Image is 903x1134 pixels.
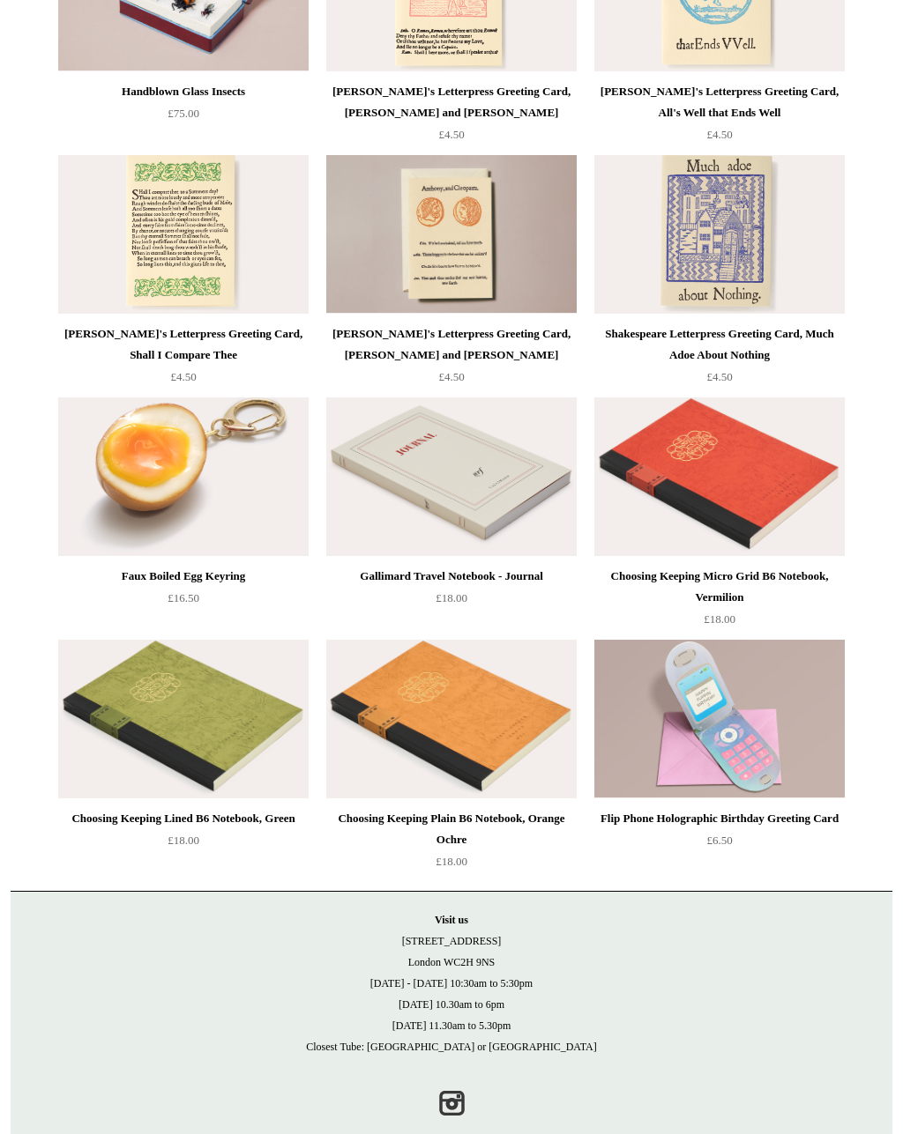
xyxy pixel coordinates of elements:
p: [STREET_ADDRESS] London WC2H 9NS [DATE] - [DATE] 10:30am to 5:30pm [DATE] 10.30am to 6pm [DATE] 1... [28,909,875,1057]
span: £4.50 [706,370,732,383]
span: £18.00 [436,591,467,604]
a: Flip Phone Holographic Birthday Greeting Card Flip Phone Holographic Birthday Greeting Card [594,640,845,798]
span: £4.50 [438,128,464,141]
div: Choosing Keeping Plain B6 Notebook, Orange Ochre [331,808,572,850]
a: Flip Phone Holographic Birthday Greeting Card £6.50 [594,808,845,880]
a: Faux Boiled Egg Keyring Faux Boiled Egg Keyring [58,397,309,556]
div: Handblown Glass Insects [63,81,304,102]
a: Instagram [432,1084,471,1123]
a: Faux Boiled Egg Keyring £16.50 [58,566,309,638]
div: [PERSON_NAME]'s Letterpress Greeting Card, All's Well that Ends Well [599,81,840,123]
a: [PERSON_NAME]'s Letterpress Greeting Card, [PERSON_NAME] and [PERSON_NAME] £4.50 [326,323,577,396]
a: Choosing Keeping Micro Grid B6 Notebook, Vermilion £18.00 [594,566,845,638]
img: Shakespeare Letterpress Greeting Card, Much Adoe About Nothing [594,155,845,314]
a: Shakespeare's Letterpress Greeting Card, Antony and Cleopatra Shakespeare's Letterpress Greeting ... [326,155,577,314]
a: Choosing Keeping Plain B6 Notebook, Orange Ochre Choosing Keeping Plain B6 Notebook, Orange Ochre [326,640,577,798]
span: £18.00 [436,855,467,868]
a: [PERSON_NAME]'s Letterpress Greeting Card, All's Well that Ends Well £4.50 [594,81,845,153]
a: Choosing Keeping Plain B6 Notebook, Orange Ochre £18.00 [326,808,577,880]
a: [PERSON_NAME]'s Letterpress Greeting Card, [PERSON_NAME] and [PERSON_NAME] £4.50 [326,81,577,153]
div: Gallimard Travel Notebook - Journal [331,566,572,587]
img: Flip Phone Holographic Birthday Greeting Card [594,640,845,798]
a: Choosing Keeping Lined B6 Notebook, Green Choosing Keeping Lined B6 Notebook, Green [58,640,309,798]
a: Shakespeare Letterpress Greeting Card, Much Adoe About Nothing Shakespeare Letterpress Greeting C... [594,155,845,314]
img: Shakespeare's Letterpress Greeting Card, Shall I Compare Thee [58,155,309,314]
div: Choosing Keeping Lined B6 Notebook, Green [63,808,304,829]
a: Handblown Glass Insects £75.00 [58,81,309,153]
span: £18.00 [704,612,735,626]
img: Choosing Keeping Micro Grid B6 Notebook, Vermilion [594,397,845,556]
span: £4.50 [438,370,464,383]
span: £6.50 [706,834,732,847]
img: Shakespeare's Letterpress Greeting Card, Antony and Cleopatra [326,155,577,314]
span: £4.50 [706,128,732,141]
a: [PERSON_NAME]'s Letterpress Greeting Card, Shall I Compare Thee £4.50 [58,323,309,396]
div: Faux Boiled Egg Keyring [63,566,304,587]
img: Choosing Keeping Plain B6 Notebook, Orange Ochre [326,640,577,798]
strong: Visit us [435,914,468,926]
a: Shakespeare Letterpress Greeting Card, Much Adoe About Nothing £4.50 [594,323,845,396]
div: Flip Phone Holographic Birthday Greeting Card [599,808,840,829]
span: £16.50 [168,591,199,604]
div: [PERSON_NAME]'s Letterpress Greeting Card, [PERSON_NAME] and [PERSON_NAME] [331,323,572,366]
div: [PERSON_NAME]'s Letterpress Greeting Card, Shall I Compare Thee [63,323,304,366]
img: Gallimard Travel Notebook - Journal [326,397,577,556]
img: Faux Boiled Egg Keyring [58,397,309,556]
a: Choosing Keeping Micro Grid B6 Notebook, Vermilion Choosing Keeping Micro Grid B6 Notebook, Vermi... [594,397,845,556]
div: Choosing Keeping Micro Grid B6 Notebook, Vermilion [599,566,840,608]
span: £18.00 [168,834,199,847]
a: Choosing Keeping Lined B6 Notebook, Green £18.00 [58,808,309,880]
div: Shakespeare Letterpress Greeting Card, Much Adoe About Nothing [599,323,840,366]
span: £75.00 [168,107,199,120]
div: [PERSON_NAME]'s Letterpress Greeting Card, [PERSON_NAME] and [PERSON_NAME] [331,81,572,123]
span: £4.50 [170,370,196,383]
a: Gallimard Travel Notebook - Journal Gallimard Travel Notebook - Journal [326,397,577,556]
a: Gallimard Travel Notebook - Journal £18.00 [326,566,577,638]
a: Shakespeare's Letterpress Greeting Card, Shall I Compare Thee Shakespeare's Letterpress Greeting ... [58,155,309,314]
img: Choosing Keeping Lined B6 Notebook, Green [58,640,309,798]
